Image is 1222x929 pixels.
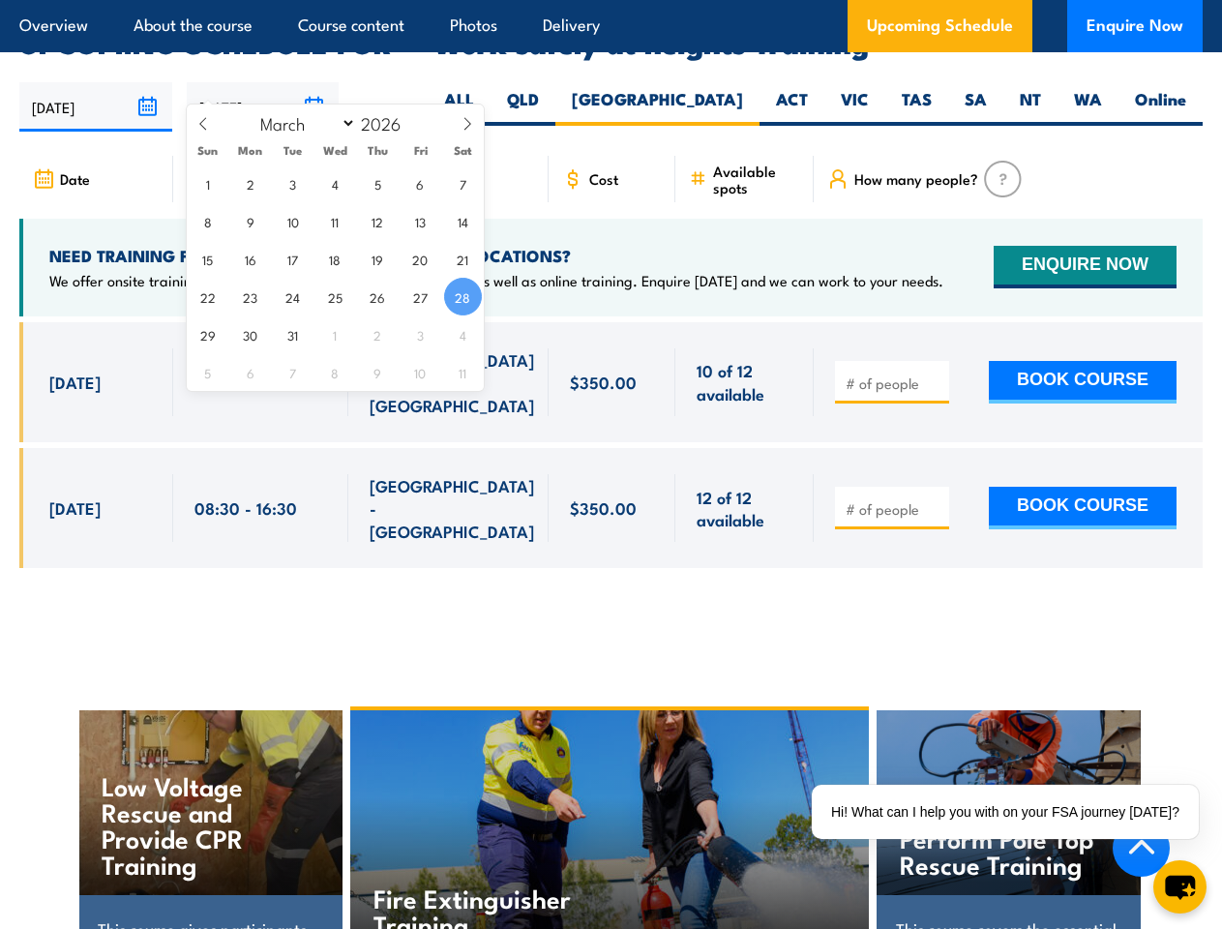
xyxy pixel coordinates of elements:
[274,315,312,353] span: March 31, 2026
[359,315,397,353] span: April 2, 2026
[274,353,312,391] span: April 7, 2026
[274,240,312,278] span: March 17, 2026
[402,165,439,202] span: March 6, 2026
[989,487,1177,529] button: BOOK COURSE
[359,240,397,278] span: March 19, 2026
[60,170,90,187] span: Date
[697,359,791,405] span: 10 of 12 available
[402,315,439,353] span: April 3, 2026
[444,202,482,240] span: March 14, 2026
[189,240,226,278] span: March 15, 2026
[444,315,482,353] span: April 4, 2026
[444,240,482,278] span: March 21, 2026
[570,371,637,393] span: $350.00
[49,496,101,519] span: [DATE]
[760,88,824,126] label: ACT
[402,240,439,278] span: March 20, 2026
[357,144,400,157] span: Thu
[402,278,439,315] span: March 27, 2026
[442,144,485,157] span: Sat
[1058,88,1118,126] label: WA
[316,165,354,202] span: March 4, 2026
[49,371,101,393] span: [DATE]
[989,361,1177,404] button: BOOK COURSE
[189,315,226,353] span: March 29, 2026
[359,202,397,240] span: March 12, 2026
[189,165,226,202] span: March 1, 2026
[194,371,297,393] span: 08:30 - 16:30
[444,278,482,315] span: March 28, 2026
[948,88,1003,126] label: SA
[231,165,269,202] span: March 2, 2026
[19,82,172,132] input: From date
[356,111,420,135] input: Year
[229,144,272,157] span: Mon
[812,785,1199,839] div: Hi! What can I help you with on your FSA journey [DATE]?
[274,278,312,315] span: March 24, 2026
[402,202,439,240] span: March 13, 2026
[846,499,942,519] input: # of people
[824,88,885,126] label: VIC
[274,165,312,202] span: March 3, 2026
[189,353,226,391] span: April 5, 2026
[370,474,534,542] span: [GEOGRAPHIC_DATA] - [GEOGRAPHIC_DATA]
[359,278,397,315] span: March 26, 2026
[697,486,791,531] span: 12 of 12 available
[713,163,800,195] span: Available spots
[189,278,226,315] span: March 22, 2026
[370,348,534,416] span: [GEOGRAPHIC_DATA] - [GEOGRAPHIC_DATA]
[885,88,948,126] label: TAS
[854,170,978,187] span: How many people?
[316,278,354,315] span: March 25, 2026
[231,240,269,278] span: March 16, 2026
[19,29,1203,54] h2: UPCOMING SCHEDULE FOR - "Work safely at heights Training"
[555,88,760,126] label: [GEOGRAPHIC_DATA]
[316,240,354,278] span: March 18, 2026
[314,144,357,157] span: Wed
[1153,860,1207,914] button: chat-button
[1003,88,1058,126] label: NT
[231,202,269,240] span: March 9, 2026
[1118,88,1203,126] label: Online
[400,144,442,157] span: Fri
[189,202,226,240] span: March 8, 2026
[570,496,637,519] span: $350.00
[316,353,354,391] span: April 8, 2026
[846,374,942,393] input: # of people
[194,496,297,519] span: 08:30 - 16:30
[187,144,229,157] span: Sun
[187,82,340,132] input: To date
[444,353,482,391] span: April 11, 2026
[49,245,943,266] h4: NEED TRAINING FOR LARGER GROUPS OR MULTIPLE LOCATIONS?
[402,353,439,391] span: April 10, 2026
[589,170,618,187] span: Cost
[251,110,356,135] select: Month
[231,315,269,353] span: March 30, 2026
[272,144,314,157] span: Tue
[900,824,1101,877] h4: Perform Pole Top Rescue Training
[994,246,1177,288] button: ENQUIRE NOW
[231,278,269,315] span: March 23, 2026
[444,165,482,202] span: March 7, 2026
[316,202,354,240] span: March 11, 2026
[316,315,354,353] span: April 1, 2026
[359,165,397,202] span: March 5, 2026
[102,772,303,877] h4: Low Voltage Rescue and Provide CPR Training
[428,88,491,126] label: ALL
[359,353,397,391] span: April 9, 2026
[274,202,312,240] span: March 10, 2026
[491,88,555,126] label: QLD
[231,353,269,391] span: April 6, 2026
[49,271,943,290] p: We offer onsite training, training at our centres, multisite solutions as well as online training...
